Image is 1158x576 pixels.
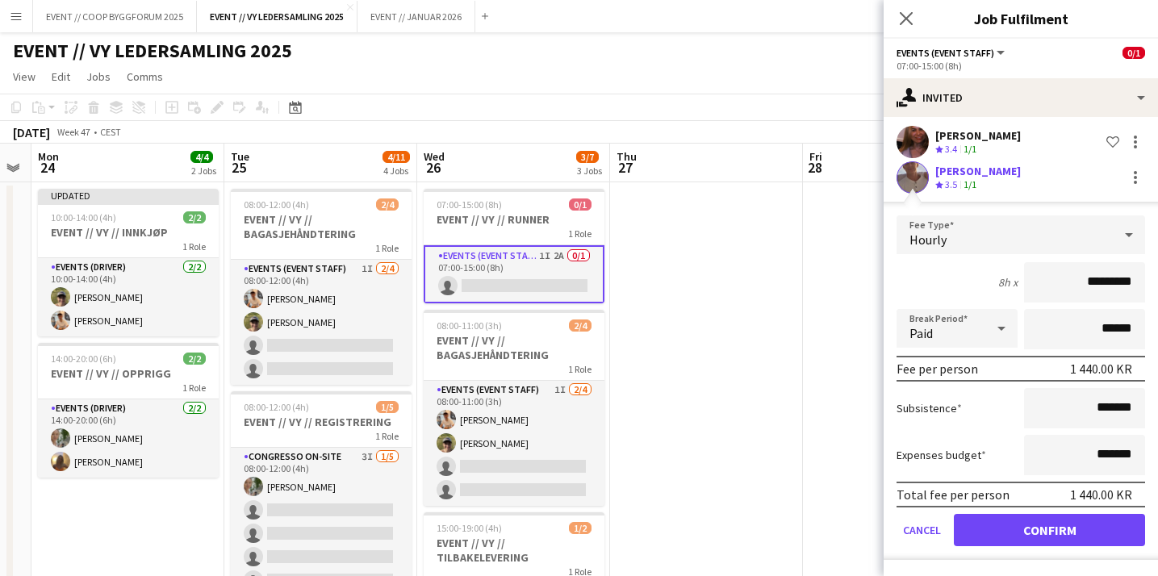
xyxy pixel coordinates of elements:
[38,225,219,240] h3: EVENT // VY // INNKJØP
[909,325,933,341] span: Paid
[424,189,604,303] app-job-card: 07:00-15:00 (8h)0/1EVENT // VY // RUNNER1 RoleEvents (Event Staff)1I2A0/107:00-15:00 (8h)
[45,66,77,87] a: Edit
[897,486,1010,503] div: Total fee per person
[244,401,309,413] span: 08:00-12:00 (4h)
[1122,47,1145,59] span: 0/1
[231,212,412,241] h3: EVENT // VY // BAGASJEHÅNDTERING
[998,275,1018,290] div: 8h x
[375,242,399,254] span: 1 Role
[383,165,409,177] div: 4 Jobs
[191,165,216,177] div: 2 Jobs
[183,211,206,223] span: 2/2
[6,66,42,87] a: View
[421,158,445,177] span: 26
[909,232,947,248] span: Hourly
[244,198,309,211] span: 08:00-12:00 (4h)
[228,158,249,177] span: 25
[897,361,978,377] div: Fee per person
[807,158,822,177] span: 28
[357,1,475,32] button: EVENT // JANUAR 2026
[1070,486,1132,503] div: 1 440.00 KR
[38,258,219,336] app-card-role: Events (Driver)2/210:00-14:00 (4h)[PERSON_NAME][PERSON_NAME]
[231,189,412,385] app-job-card: 08:00-12:00 (4h)2/4EVENT // VY // BAGASJEHÅNDTERING1 RoleEvents (Event Staff)1I2/408:00-12:00 (4h...
[190,151,213,163] span: 4/4
[964,178,976,190] app-skills-label: 1/1
[38,149,59,164] span: Mon
[383,151,410,163] span: 4/11
[376,198,399,211] span: 2/4
[38,366,219,381] h3: EVENT // VY // OPPRIGG
[884,8,1158,29] h3: Job Fulfilment
[13,39,292,63] h1: EVENT // VY LEDERSAMLING 2025
[36,158,59,177] span: 24
[897,60,1145,72] div: 07:00-15:00 (8h)
[614,158,637,177] span: 27
[100,126,121,138] div: CEST
[897,514,947,546] button: Cancel
[38,189,219,202] div: Updated
[51,353,116,365] span: 14:00-20:00 (6h)
[53,126,94,138] span: Week 47
[437,319,502,332] span: 08:00-11:00 (3h)
[935,128,1021,143] div: [PERSON_NAME]
[13,124,50,140] div: [DATE]
[80,66,117,87] a: Jobs
[569,319,592,332] span: 2/4
[38,189,219,336] app-job-card: Updated10:00-14:00 (4h)2/2EVENT // VY // INNKJØP1 RoleEvents (Driver)2/210:00-14:00 (4h)[PERSON_N...
[183,353,206,365] span: 2/2
[182,240,206,253] span: 1 Role
[809,149,822,164] span: Fri
[897,401,962,415] label: Subsistence
[424,245,604,303] app-card-role: Events (Event Staff)1I2A0/107:00-15:00 (8h)
[945,178,957,190] span: 3.5
[376,401,399,413] span: 1/5
[935,164,1021,178] div: [PERSON_NAME]
[38,343,219,478] app-job-card: 14:00-20:00 (6h)2/2EVENT // VY // OPPRIGG1 RoleEvents (Driver)2/214:00-20:00 (6h)[PERSON_NAME][PE...
[897,47,994,59] span: Events (Event Staff)
[231,415,412,429] h3: EVENT // VY // REGISTRERING
[569,522,592,534] span: 1/2
[120,66,169,87] a: Comms
[424,333,604,362] h3: EVENT // VY // BAGASJEHÅNDTERING
[577,165,602,177] div: 3 Jobs
[375,430,399,442] span: 1 Role
[568,363,592,375] span: 1 Role
[964,143,976,155] app-skills-label: 1/1
[897,47,1007,59] button: Events (Event Staff)
[424,381,604,506] app-card-role: Events (Event Staff)1I2/408:00-11:00 (3h)[PERSON_NAME][PERSON_NAME]
[231,149,249,164] span: Tue
[33,1,197,32] button: EVENT // COOP BYGGFORUM 2025
[1070,361,1132,377] div: 1 440.00 KR
[38,399,219,478] app-card-role: Events (Driver)2/214:00-20:00 (6h)[PERSON_NAME][PERSON_NAME]
[86,69,111,84] span: Jobs
[437,522,502,534] span: 15:00-19:00 (4h)
[945,143,957,155] span: 3.4
[437,198,502,211] span: 07:00-15:00 (8h)
[424,212,604,227] h3: EVENT // VY // RUNNER
[182,382,206,394] span: 1 Role
[231,260,412,385] app-card-role: Events (Event Staff)1I2/408:00-12:00 (4h)[PERSON_NAME][PERSON_NAME]
[13,69,36,84] span: View
[897,448,986,462] label: Expenses budget
[569,198,592,211] span: 0/1
[424,149,445,164] span: Wed
[197,1,357,32] button: EVENT // VY LEDERSAMLING 2025
[954,514,1145,546] button: Confirm
[424,536,604,565] h3: EVENT // VY // TILBAKELEVERING
[127,69,163,84] span: Comms
[568,227,592,240] span: 1 Role
[884,78,1158,117] div: Invited
[617,149,637,164] span: Thu
[52,69,70,84] span: Edit
[51,211,116,223] span: 10:00-14:00 (4h)
[576,151,599,163] span: 3/7
[424,310,604,506] app-job-card: 08:00-11:00 (3h)2/4EVENT // VY // BAGASJEHÅNDTERING1 RoleEvents (Event Staff)1I2/408:00-11:00 (3h...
